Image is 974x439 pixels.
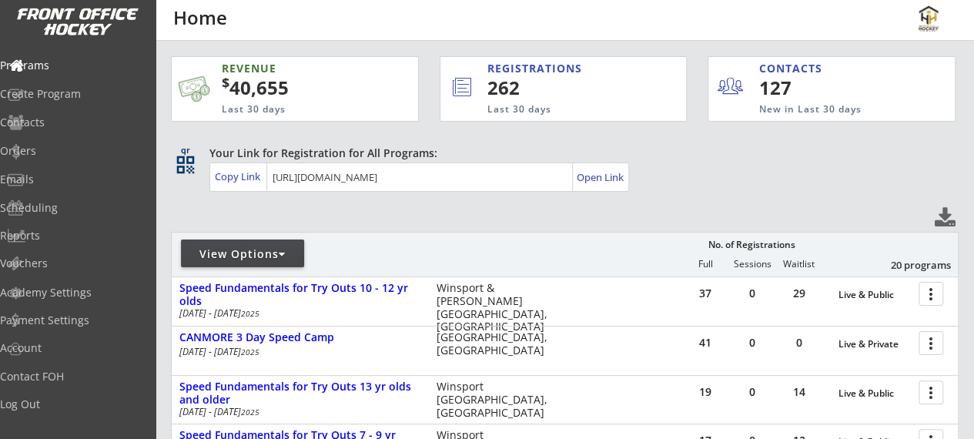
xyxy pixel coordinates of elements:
[871,258,951,272] div: 20 programs
[577,171,625,184] div: Open Link
[758,103,883,116] div: New in Last 30 days
[179,380,420,407] div: Speed Fundamentals for Try Outs 13 yr olds and older
[241,347,259,357] em: 2025
[487,75,635,101] div: 262
[222,75,370,101] div: 40,655
[436,331,557,357] div: [GEOGRAPHIC_DATA], [GEOGRAPHIC_DATA]
[577,166,625,188] a: Open Link
[705,240,800,250] div: No. of Registrations
[758,61,828,76] div: CONTACTS
[174,153,197,176] button: qr_code
[436,380,557,419] div: Winsport [GEOGRAPHIC_DATA], [GEOGRAPHIC_DATA]
[776,288,822,299] div: 29
[776,259,822,270] div: Waitlist
[179,309,415,318] div: [DATE] - [DATE]
[682,337,728,348] div: 41
[222,73,229,92] sup: $
[179,282,420,308] div: Speed Fundamentals for Try Outs 10 - 12 yr olds
[682,387,728,397] div: 19
[683,259,729,270] div: Full
[487,103,624,116] div: Last 30 days
[487,61,622,76] div: REGISTRATIONS
[919,331,943,355] button: more_vert
[209,146,911,161] div: Your Link for Registration for All Programs:
[222,103,353,116] div: Last 30 days
[215,169,263,183] div: Copy Link
[181,246,304,262] div: View Options
[919,282,943,306] button: more_vert
[729,387,775,397] div: 0
[179,331,420,344] div: CANMORE 3 Day Speed Camp
[682,288,728,299] div: 37
[222,61,353,76] div: REVENUE
[729,337,775,348] div: 0
[838,290,911,300] div: Live & Public
[241,407,259,417] em: 2025
[838,339,911,350] div: Live & Private
[176,146,194,156] div: qr
[436,282,557,333] div: Winsport & [PERSON_NAME][GEOGRAPHIC_DATA], [GEOGRAPHIC_DATA]
[776,337,822,348] div: 0
[729,288,775,299] div: 0
[838,388,911,399] div: Live & Public
[241,308,259,319] em: 2025
[179,347,415,357] div: [DATE] - [DATE]
[758,75,853,101] div: 127
[730,259,776,270] div: Sessions
[776,387,822,397] div: 14
[919,380,943,404] button: more_vert
[179,407,415,417] div: [DATE] - [DATE]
